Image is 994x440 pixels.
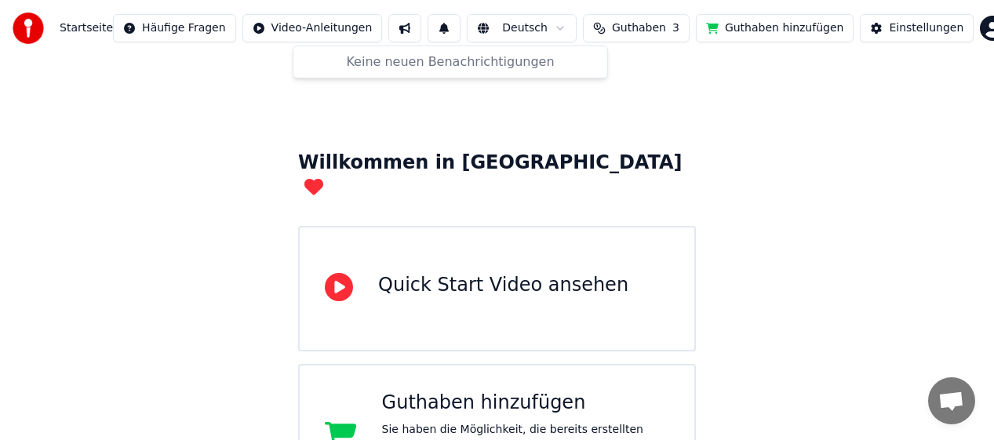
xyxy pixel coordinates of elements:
[860,14,974,42] button: Einstellungen
[13,13,44,44] img: youka
[382,391,669,416] div: Guthaben hinzufügen
[298,151,696,201] div: Willkommen in [GEOGRAPHIC_DATA]
[60,20,113,36] nav: breadcrumb
[300,53,601,71] div: Keine neuen Benachrichtigungen
[242,14,383,42] button: Video-Anleitungen
[60,20,113,36] span: Startseite
[583,14,690,42] button: Guthaben3
[928,377,975,424] a: Chat öffnen
[113,14,236,42] button: Häufige Fragen
[612,20,666,36] span: Guthaben
[889,20,963,36] div: Einstellungen
[696,14,854,42] button: Guthaben hinzufügen
[672,20,679,36] span: 3
[378,273,628,298] div: Quick Start Video ansehen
